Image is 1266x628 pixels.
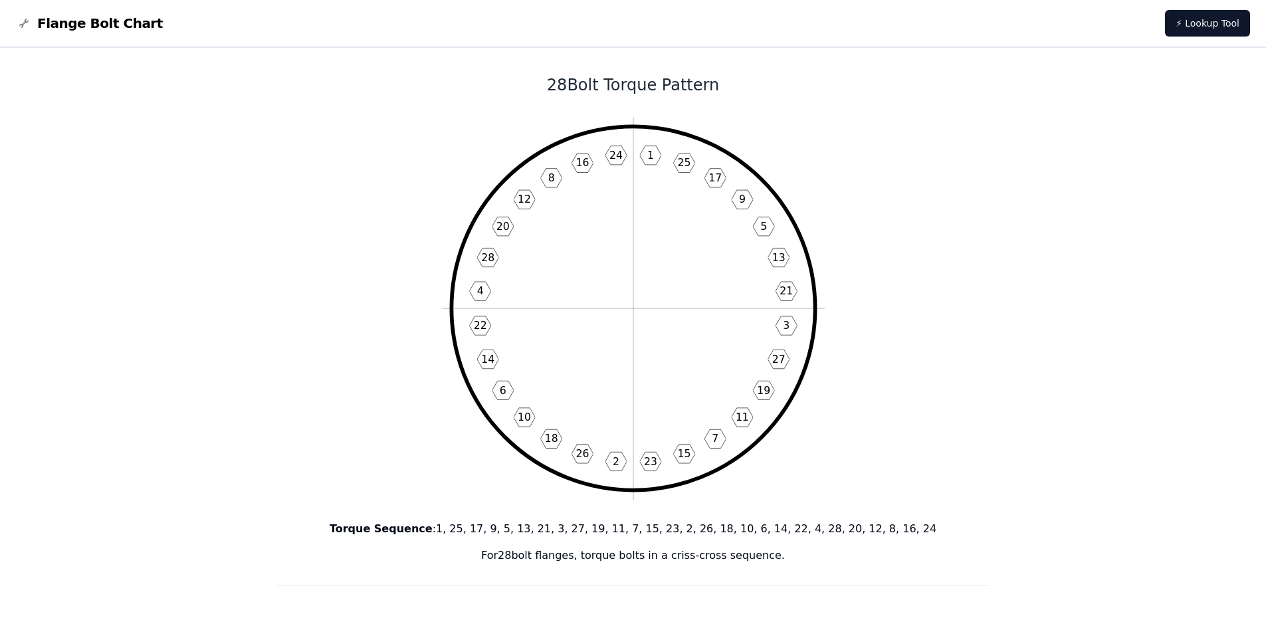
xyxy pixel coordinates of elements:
[1165,10,1250,37] a: ⚡ Lookup Tool
[677,156,690,169] text: 25
[16,14,163,33] a: Flange Bolt Chart LogoFlange Bolt Chart
[643,455,657,468] text: 23
[276,548,990,564] p: For 28 bolt flanges, torque bolts in a criss-cross sequence.
[548,171,554,184] text: 8
[757,384,770,397] text: 19
[16,15,32,31] img: Flange Bolt Chart Logo
[37,14,163,33] span: Flange Bolt Chart
[735,411,748,423] text: 11
[476,284,483,297] text: 4
[772,251,785,264] text: 13
[276,521,990,537] p: : 1, 25, 17, 9, 5, 13, 21, 3, 27, 19, 11, 7, 15, 23, 2, 26, 18, 10, 6, 14, 22, 4, 28, 20, 12, 8, ...
[481,353,494,366] text: 14
[518,411,531,423] text: 10
[518,193,531,205] text: 12
[576,156,589,169] text: 16
[576,447,589,460] text: 26
[330,522,433,535] b: Torque Sequence
[708,171,722,184] text: 17
[499,384,506,397] text: 6
[780,284,793,297] text: 21
[496,220,509,233] text: 20
[609,149,623,161] text: 24
[647,149,653,161] text: 1
[544,432,558,445] text: 18
[613,455,619,468] text: 2
[738,193,745,205] text: 9
[276,74,990,96] h1: 28 Bolt Torque Pattern
[481,251,494,264] text: 28
[783,319,790,332] text: 3
[677,447,690,460] text: 15
[473,319,486,332] text: 22
[712,432,718,445] text: 7
[772,353,785,366] text: 27
[760,220,767,233] text: 5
